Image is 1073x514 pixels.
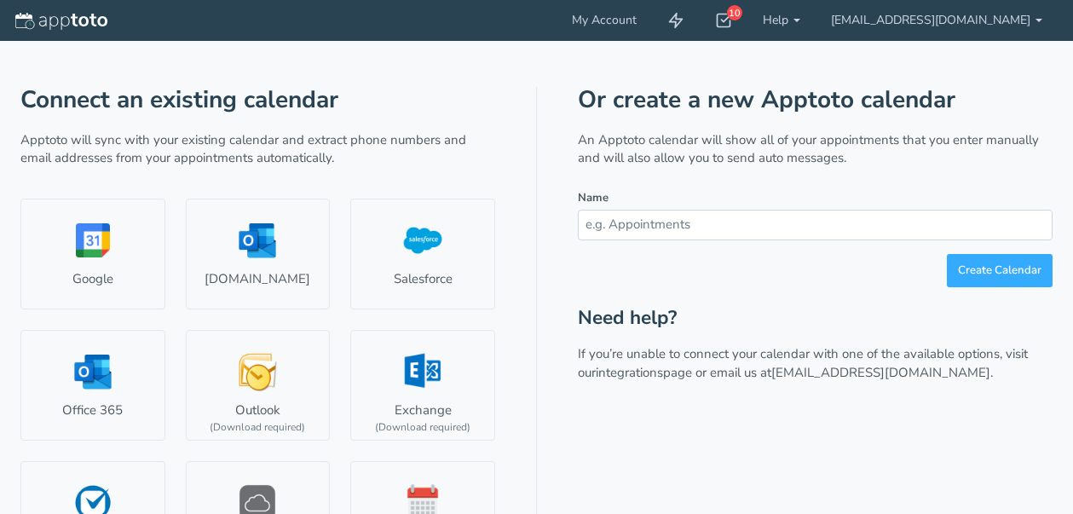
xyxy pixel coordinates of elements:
[20,199,165,309] a: Google
[947,254,1053,287] button: Create Calendar
[578,87,1053,113] h1: Or create a new Apptoto calendar
[578,345,1053,382] p: If you’re unable to connect your calendar with one of the available options, visit our page or em...
[771,364,993,381] a: [EMAIL_ADDRESS][DOMAIN_NAME].
[578,190,609,206] label: Name
[20,131,495,168] p: Apptoto will sync with your existing calendar and extract phone numbers and email addresses from ...
[20,330,165,441] a: Office 365
[727,5,742,20] div: 10
[350,199,495,309] a: Salesforce
[186,199,331,309] a: [DOMAIN_NAME]
[350,330,495,441] a: Exchange
[596,364,663,381] a: integrations
[578,308,1053,329] h2: Need help?
[578,210,1053,240] input: e.g. Appointments
[210,420,305,435] div: (Download required)
[375,420,470,435] div: (Download required)
[20,87,495,113] h1: Connect an existing calendar
[15,13,107,30] img: logo-apptoto--white.svg
[186,330,331,441] a: Outlook
[578,131,1053,168] p: An Apptoto calendar will show all of your appointments that you enter manually and will also allo...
